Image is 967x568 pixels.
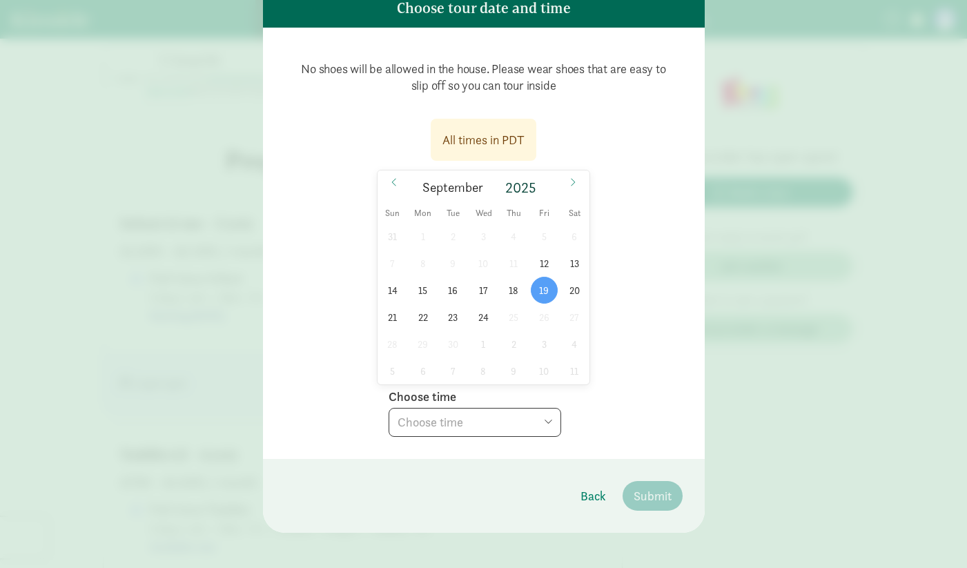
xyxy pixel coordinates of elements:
[379,304,406,331] span: September 21, 2025
[440,277,467,304] span: September 16, 2025
[470,277,497,304] span: September 17, 2025
[561,277,588,304] span: September 20, 2025
[285,50,683,105] p: No shoes will be allowed in the house. Please wear shoes that are easy to slip off so you can tou...
[529,209,559,218] span: Fri
[440,304,467,331] span: September 23, 2025
[470,304,497,331] span: September 24, 2025
[580,487,606,505] span: Back
[409,304,436,331] span: September 22, 2025
[634,487,672,505] span: Submit
[408,209,438,218] span: Mon
[531,250,558,277] span: September 12, 2025
[378,209,408,218] span: Sun
[531,277,558,304] span: September 19, 2025
[379,277,406,304] span: September 14, 2025
[422,182,483,195] span: September
[469,209,499,218] span: Wed
[500,277,527,304] span: September 18, 2025
[442,130,525,149] div: All times in PDT
[559,209,589,218] span: Sat
[499,209,529,218] span: Thu
[438,209,469,218] span: Tue
[409,277,436,304] span: September 15, 2025
[623,481,683,511] button: Submit
[569,481,617,511] button: Back
[561,250,588,277] span: September 13, 2025
[389,389,456,405] label: Choose time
